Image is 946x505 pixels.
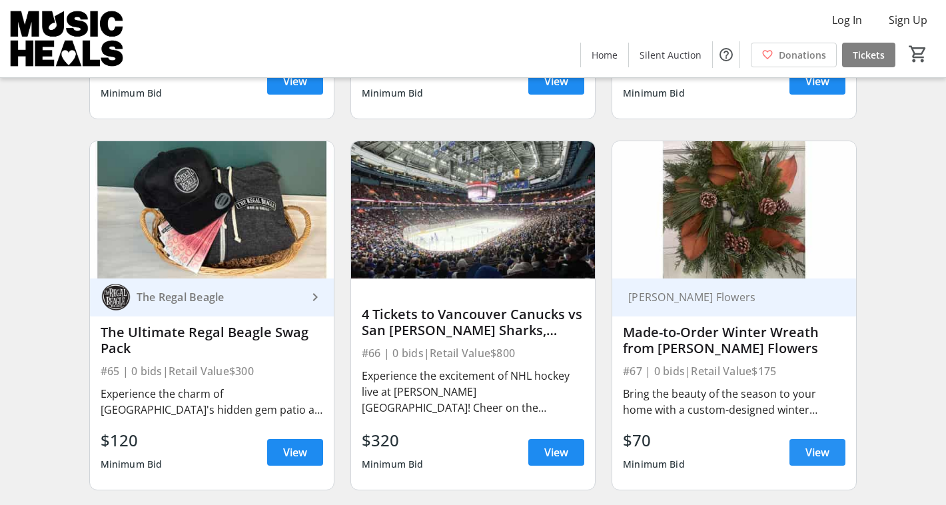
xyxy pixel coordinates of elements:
[789,68,845,95] a: View
[544,444,568,460] span: View
[362,344,584,362] div: #66 | 0 bids | Retail Value $800
[889,12,927,28] span: Sign Up
[267,439,323,466] a: View
[623,290,829,304] div: [PERSON_NAME] Flowers
[878,9,938,31] button: Sign Up
[832,12,862,28] span: Log In
[101,428,163,452] div: $120
[640,48,702,62] span: Silent Auction
[779,48,826,62] span: Donations
[362,306,584,338] div: 4 Tickets to Vancouver Canucks vs San [PERSON_NAME] Sharks, [DATE] at [PERSON_NAME][GEOGRAPHIC_DATA]
[101,362,323,380] div: #65 | 0 bids | Retail Value $300
[906,42,930,66] button: Cart
[612,141,856,278] img: Made-to-Order Winter Wreath from Alden Lane Flowers
[90,278,334,316] a: The Regal BeagleThe Regal Beagle
[283,73,307,89] span: View
[842,43,895,67] a: Tickets
[751,43,837,67] a: Donations
[623,81,685,105] div: Minimum Bid
[805,444,829,460] span: View
[101,81,163,105] div: Minimum Bid
[283,444,307,460] span: View
[581,43,628,67] a: Home
[267,68,323,95] a: View
[131,290,307,304] div: The Regal Beagle
[544,73,568,89] span: View
[351,141,595,278] img: 4 Tickets to Vancouver Canucks vs San Jose Sharks, Tuesday January 27, 2026 at Rogers Arena
[362,452,424,476] div: Minimum Bid
[101,282,131,312] img: The Regal Beagle
[853,48,885,62] span: Tickets
[101,386,323,418] div: Experience the charm of [GEOGRAPHIC_DATA]'s hidden gem patio at the [GEOGRAPHIC_DATA]. Treat your...
[101,324,323,356] div: The Ultimate Regal Beagle Swag Pack
[623,386,845,418] div: Bring the beauty of the season to your home with a custom-designed winter wreath from [PERSON_NAM...
[528,439,584,466] a: View
[8,5,127,72] img: Music Heals Charitable Foundation's Logo
[362,428,424,452] div: $320
[821,9,873,31] button: Log In
[362,81,424,105] div: Minimum Bid
[528,68,584,95] a: View
[362,368,584,416] div: Experience the excitement of NHL hockey live at [PERSON_NAME][GEOGRAPHIC_DATA]! Cheer on the Vanc...
[789,439,845,466] a: View
[623,324,845,356] div: Made-to-Order Winter Wreath from [PERSON_NAME] Flowers
[592,48,618,62] span: Home
[623,452,685,476] div: Minimum Bid
[623,428,685,452] div: $70
[623,362,845,380] div: #67 | 0 bids | Retail Value $175
[90,141,334,278] img: The Ultimate Regal Beagle Swag Pack
[805,73,829,89] span: View
[713,41,739,68] button: Help
[101,452,163,476] div: Minimum Bid
[629,43,712,67] a: Silent Auction
[307,289,323,305] mat-icon: keyboard_arrow_right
